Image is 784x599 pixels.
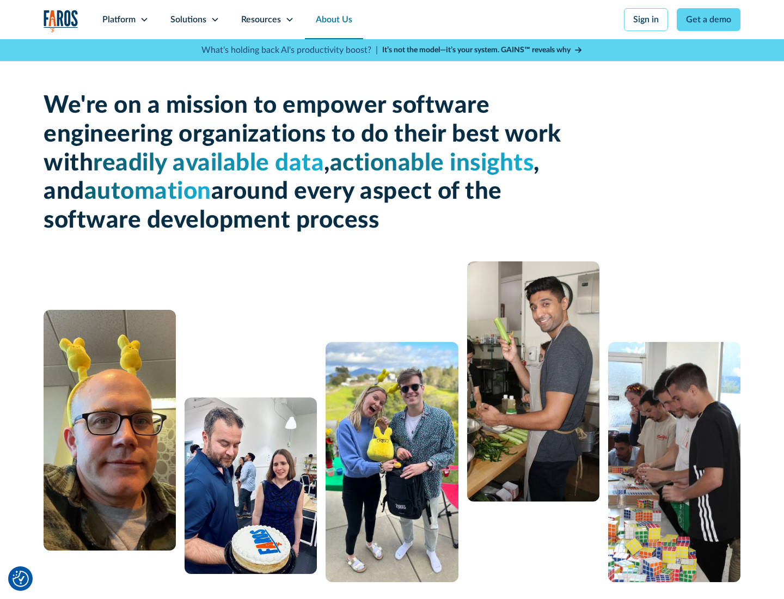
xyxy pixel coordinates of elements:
[44,10,78,32] img: Logo of the analytics and reporting company Faros.
[241,13,281,26] div: Resources
[102,13,136,26] div: Platform
[84,180,211,204] span: automation
[13,571,29,587] img: Revisit consent button
[44,10,78,32] a: home
[93,151,324,175] span: readily available data
[608,342,740,582] img: 5 people constructing a puzzle from Rubik's cubes
[201,44,378,57] p: What's holding back AI's productivity boost? |
[13,571,29,587] button: Cookie Settings
[44,91,566,235] h1: We're on a mission to empower software engineering organizations to do their best work with , , a...
[624,8,668,31] a: Sign in
[170,13,206,26] div: Solutions
[382,45,583,56] a: It’s not the model—it’s your system. GAINS™ reveals why
[44,310,176,551] img: A man with glasses and a bald head wearing a yellow bunny headband.
[677,8,740,31] a: Get a demo
[330,151,534,175] span: actionable insights
[326,342,458,582] img: A man and a woman standing next to each other.
[382,46,571,54] strong: It’s not the model—it’s your system. GAINS™ reveals why
[467,261,599,502] img: man cooking with celery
